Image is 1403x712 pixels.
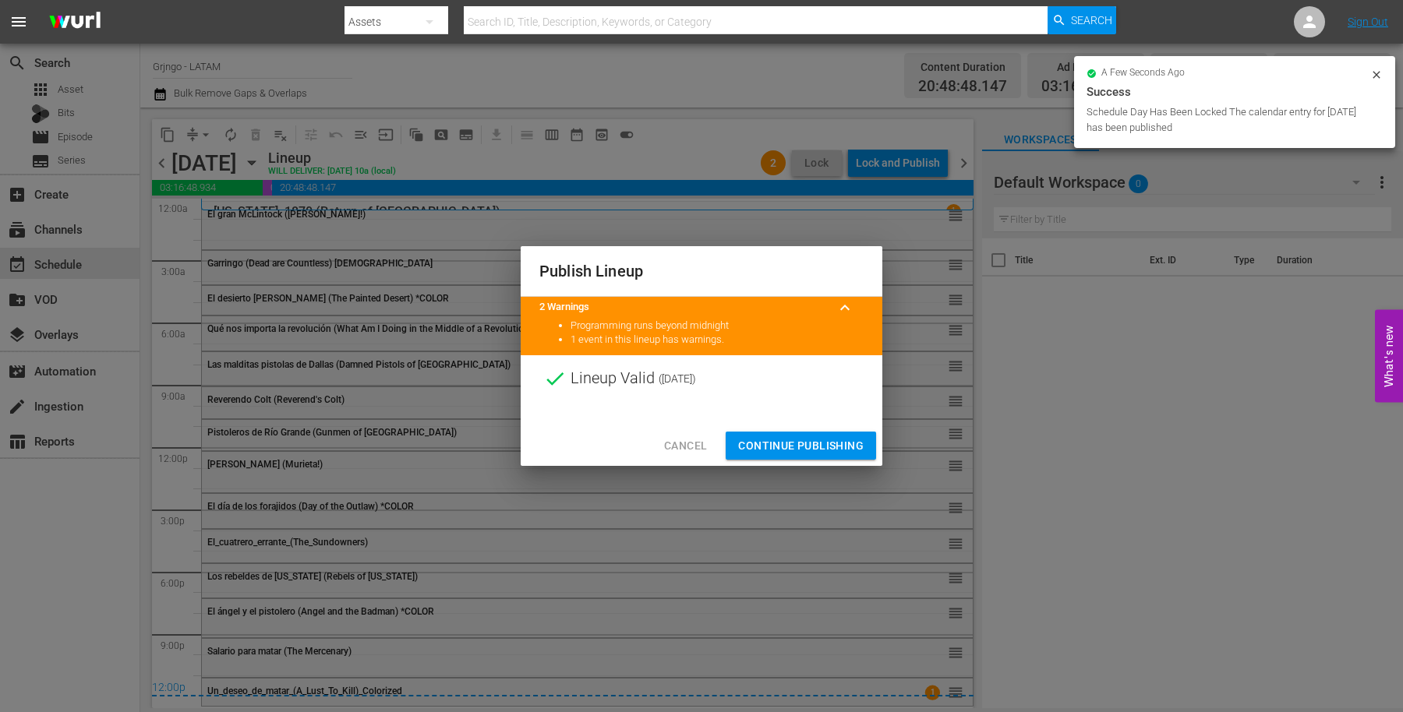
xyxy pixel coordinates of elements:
button: Continue Publishing [726,432,876,460]
div: Success [1087,83,1383,101]
span: Search [1071,6,1112,34]
span: Continue Publishing [738,436,864,456]
button: keyboard_arrow_up [826,289,864,326]
div: Schedule Day Has Been Locked The calendar entry for [DATE] has been published [1087,104,1366,136]
button: Open Feedback Widget [1375,310,1403,403]
span: a few seconds ago [1101,67,1185,79]
span: ( [DATE] ) [659,367,696,390]
span: keyboard_arrow_up [836,298,854,317]
h2: Publish Lineup [539,259,864,284]
span: menu [9,12,28,31]
li: Programming runs beyond midnight [571,319,864,333]
a: Sign Out [1348,16,1388,28]
div: Lineup Valid [521,355,882,402]
title: 2 Warnings [539,300,826,315]
img: ans4CAIJ8jUAAAAAAAAAAAAAAAAAAAAAAAAgQb4GAAAAAAAAAAAAAAAAAAAAAAAAJMjXAAAAAAAAAAAAAAAAAAAAAAAAgAT5G... [37,4,112,41]
button: Cancel [652,432,719,460]
span: Cancel [664,436,707,456]
li: 1 event in this lineup has warnings. [571,333,864,347]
